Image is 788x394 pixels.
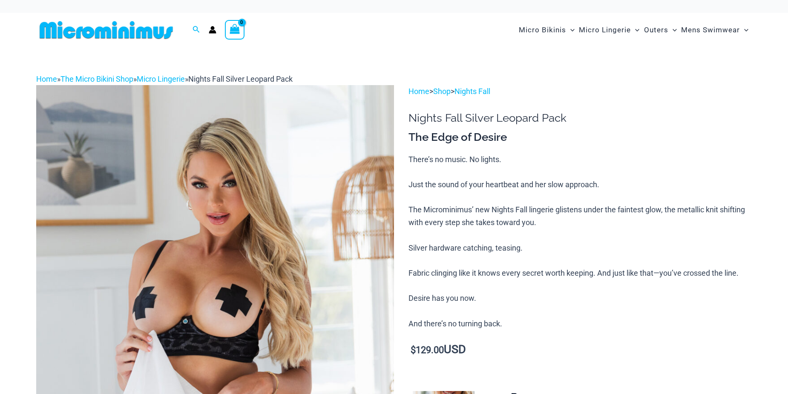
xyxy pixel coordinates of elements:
[408,153,752,330] p: There’s no music. No lights. Just the sound of your heartbeat and her slow approach. The Micromin...
[668,19,677,41] span: Menu Toggle
[209,26,216,34] a: Account icon link
[137,74,185,83] a: Micro Lingerie
[579,19,631,41] span: Micro Lingerie
[188,74,293,83] span: Nights Fall Silver Leopard Pack
[411,345,444,355] bdi: 129.00
[408,130,752,145] h3: The Edge of Desire
[408,85,752,98] p: > >
[60,74,133,83] a: The Micro Bikini Shop
[454,87,490,96] a: Nights Fall
[644,19,668,41] span: Outers
[408,87,429,96] a: Home
[433,87,451,96] a: Shop
[566,19,575,41] span: Menu Toggle
[679,17,751,43] a: Mens SwimwearMenu ToggleMenu Toggle
[577,17,641,43] a: Micro LingerieMenu ToggleMenu Toggle
[408,111,752,125] h1: Nights Fall Silver Leopard Pack
[225,20,244,40] a: View Shopping Cart, empty
[408,343,752,357] p: USD
[515,16,752,44] nav: Site Navigation
[411,345,416,355] span: $
[36,20,176,40] img: MM SHOP LOGO FLAT
[642,17,679,43] a: OutersMenu ToggleMenu Toggle
[519,19,566,41] span: Micro Bikinis
[740,19,748,41] span: Menu Toggle
[631,19,639,41] span: Menu Toggle
[517,17,577,43] a: Micro BikinisMenu ToggleMenu Toggle
[681,19,740,41] span: Mens Swimwear
[193,25,200,35] a: Search icon link
[36,74,57,83] a: Home
[36,74,293,83] span: » » »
